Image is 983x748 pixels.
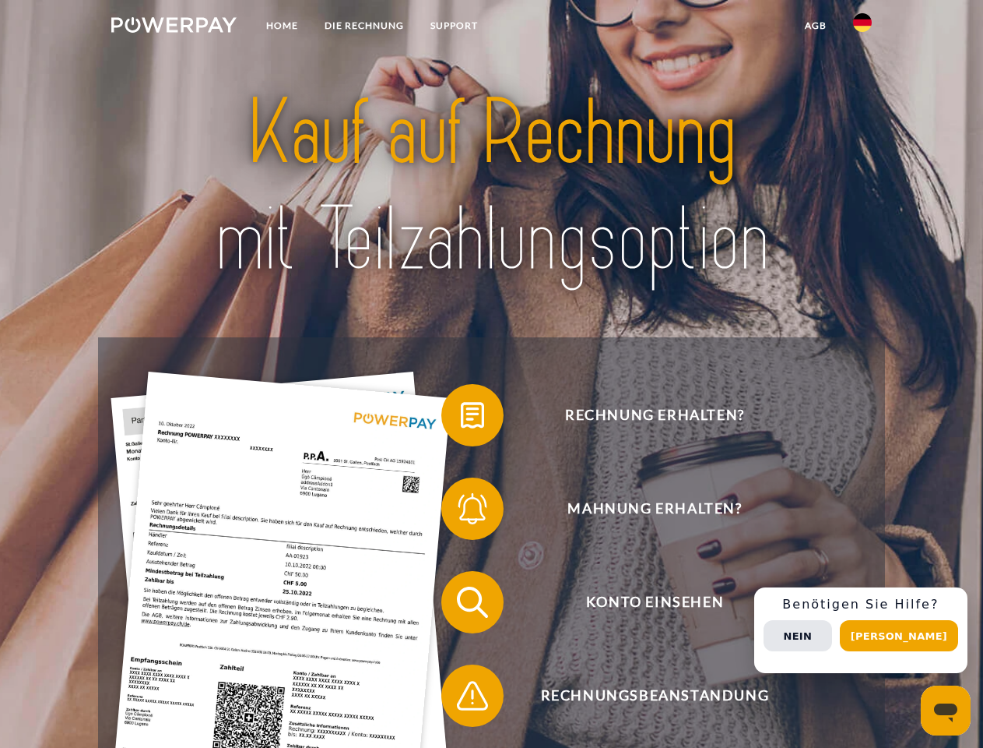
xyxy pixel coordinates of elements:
button: Rechnung erhalten? [441,384,846,446]
span: Konto einsehen [464,571,845,633]
img: qb_warning.svg [453,676,492,715]
button: Mahnung erhalten? [441,478,846,540]
button: [PERSON_NAME] [840,620,958,651]
img: de [853,13,872,32]
button: Konto einsehen [441,571,846,633]
h3: Benötigen Sie Hilfe? [764,597,958,612]
a: SUPPORT [417,12,491,40]
a: agb [792,12,840,40]
img: logo-powerpay-white.svg [111,17,237,33]
img: title-powerpay_de.svg [149,75,834,298]
span: Mahnung erhalten? [464,478,845,540]
img: qb_bell.svg [453,489,492,528]
img: qb_search.svg [453,583,492,622]
a: Home [253,12,311,40]
img: qb_bill.svg [453,396,492,435]
span: Rechnungsbeanstandung [464,665,845,727]
div: Schnellhilfe [754,587,967,673]
a: DIE RECHNUNG [311,12,417,40]
iframe: Schaltfläche zum Öffnen des Messaging-Fensters [921,686,971,736]
button: Rechnungsbeanstandung [441,665,846,727]
button: Nein [764,620,832,651]
span: Rechnung erhalten? [464,384,845,446]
